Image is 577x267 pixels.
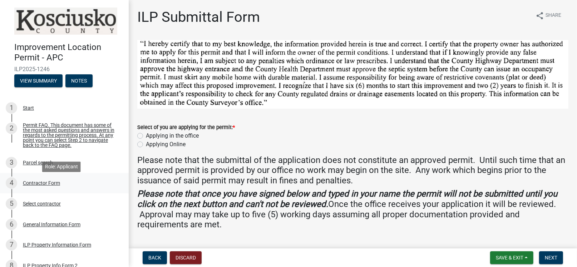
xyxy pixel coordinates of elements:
[23,181,60,186] div: Contractor Form
[490,251,533,264] button: Save & Exit
[137,155,568,186] h4: Please note that the submittal of the application does not constitute an approved permit. Until s...
[23,123,117,148] div: Permit FAQ. This document has some of the most asked questions and answers in regards to the perm...
[146,132,199,140] label: Applying in the office
[137,40,568,109] img: ILP_Certification_Statement_28b1ac9d-b4e3-4867-b647-4d3cc7147dbf.png
[23,160,53,165] div: Parcel search
[137,189,568,230] h4: Once the office receives your application it will be reviewed. Approval may may take up to five (...
[137,9,260,26] h1: ILP Submittal Form
[14,78,63,84] wm-modal-confirm: Summary
[143,251,167,264] button: Back
[14,74,63,87] button: View Summary
[496,255,523,261] span: Save & Exit
[6,219,17,230] div: 6
[6,239,17,251] div: 7
[546,11,561,20] span: Share
[170,251,202,264] button: Discard
[6,123,17,134] div: 2
[65,74,93,87] button: Notes
[539,251,563,264] button: Next
[14,66,114,73] span: ILP2025-1246
[148,255,161,261] span: Back
[146,140,186,149] label: Applying Online
[545,255,557,261] span: Next
[23,201,61,206] div: Select contractor
[23,105,34,110] div: Start
[137,189,557,209] strong: Please note that once you have signed below and typed in your name the permit will not be submitt...
[137,125,235,130] label: Select of you are applying for the permit:
[530,9,567,23] button: shareShare
[14,42,123,63] h4: Improvement Location Permit - APC
[23,222,80,227] div: General Information Form
[23,242,91,247] div: ILP Property Information Form
[14,8,117,35] img: Kosciusko County, Indiana
[6,177,17,189] div: 4
[536,11,544,20] i: share
[42,162,81,172] div: Role: Applicant
[6,102,17,114] div: 1
[6,198,17,209] div: 5
[65,78,93,84] wm-modal-confirm: Notes
[6,157,17,168] div: 3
